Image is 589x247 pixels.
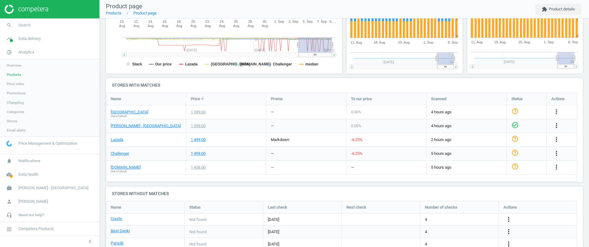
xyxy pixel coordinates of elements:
tspan: [DOMAIN_NAME] [241,62,271,66]
span: Out of stock [111,114,127,118]
i: chevron_left [87,238,94,245]
tspan: Aug [219,24,225,28]
a: [DOMAIN_NAME] [111,165,141,170]
i: more_vert [553,136,560,143]
span: Actions [551,96,565,102]
a: Challenger [111,151,129,156]
i: help_outline [511,135,519,143]
tspan: Aug [133,24,140,28]
span: 5 hours ago [431,151,502,156]
div: — [271,123,274,129]
a: Parisilk [111,241,124,246]
i: more_vert [505,228,512,235]
span: Price [191,96,200,102]
span: 5 hours ago [431,165,502,170]
tspan: Se… [570,60,578,64]
span: 0.00 % [351,110,361,114]
span: Status [511,96,523,102]
span: Categories [7,109,24,114]
i: more_vert [553,122,560,129]
span: Not found [189,217,206,222]
tspan: 18. Aug [494,41,506,44]
span: Name [111,205,121,210]
span: Out of stock [111,169,127,174]
span: Number of checks [425,205,457,210]
h4: Stores without matches [106,186,583,201]
tspan: Aug [191,24,197,28]
tspan: Our price [155,62,172,66]
span: Not found [189,241,206,247]
span: Last check [268,205,287,210]
span: Analytics [18,49,34,55]
tspan: 5. Sep [303,20,313,23]
button: more_vert [553,136,560,144]
i: search [3,19,15,31]
span: Data delivery [18,36,41,41]
button: more_vert [553,163,560,171]
tspan: 18. [177,20,181,23]
a: Product page [133,11,156,15]
span: Price index [7,81,24,86]
tspan: Challenger [273,62,292,66]
a: Products [106,11,121,15]
tspan: 16. [163,20,167,23]
tspan: 1. Sep [423,41,433,44]
tspan: 24. [220,20,224,23]
span: [DATE] [268,217,337,222]
button: more_vert [505,228,512,236]
text: 0 [456,34,458,38]
span: To our price [351,96,372,102]
a: Courts [111,216,122,222]
div: 1 499.00 [191,137,206,143]
button: more_vert [505,216,512,224]
span: [DATE] [268,241,337,247]
button: more_vert [553,150,560,158]
i: pie_chart_outlined [3,46,15,58]
span: Search [18,22,31,28]
span: Scanned [431,96,446,102]
span: [PERSON_NAME] - [GEOGRAPHIC_DATA] [18,185,88,191]
span: [DATE] [268,229,337,235]
span: 4 hours ago [431,109,502,115]
span: -6.25 % [351,137,363,142]
tspan: 25. Aug [398,41,410,44]
i: headset_mic [3,209,15,221]
span: Overview [7,63,21,68]
span: 4 [425,217,427,222]
i: work [3,182,15,194]
a: Lazada [111,137,123,143]
tspan: 12. [134,20,139,23]
tspan: median [305,62,318,66]
text: 1 [576,17,578,21]
tspan: Aug [119,24,125,28]
i: check_circle_outline [511,121,519,129]
span: 4 [425,229,427,235]
span: Name [111,96,121,102]
tspan: 30. [263,20,267,23]
i: help_outline [511,149,519,156]
tspan: 1. Sep [274,20,284,23]
tspan: Aug [176,24,182,28]
button: more_vert [553,108,560,116]
tspan: Aug [262,24,268,28]
tspan: 22. [206,20,210,23]
span: 4 hours ago [431,123,502,129]
div: — [271,109,274,115]
div: 1 599.00 [191,109,206,115]
tspan: Lazada [185,62,198,66]
i: help_outline [511,108,519,115]
tspan: 10. [120,20,124,23]
span: 2 hours ago [431,137,502,143]
button: chevron_left [83,237,98,245]
span: Stores [7,119,17,123]
span: Price Management & Optimization [18,141,77,146]
tspan: Aug [233,24,239,28]
span: Need our help? [18,212,44,218]
span: Next check [346,205,366,210]
div: — [271,151,274,156]
tspan: 8. Sep [448,41,458,44]
tspan: 11. Aug [471,41,482,44]
tspan: 7. Sep [317,20,327,23]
